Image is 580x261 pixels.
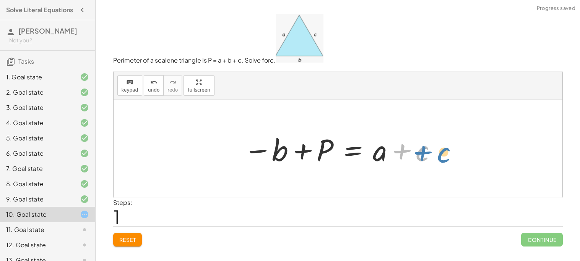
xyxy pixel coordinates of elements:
button: Reset [113,233,142,246]
div: 10. Goal state [6,210,68,219]
button: undoundo [144,75,164,96]
span: fullscreen [188,87,210,93]
i: Task not started. [80,240,89,250]
div: 1. Goal state [6,72,68,82]
i: Task finished and correct. [80,134,89,143]
img: afeffbb952db7913100f388ae6ea635789dfd4d74a26d593c5c2a1a48b57d3bf.png [276,14,323,63]
i: undo [150,78,158,87]
i: Task finished and correct. [80,72,89,82]
span: 1 [113,205,120,228]
label: Steps: [113,198,132,206]
div: Not you? [9,37,89,44]
i: Task finished and correct. [80,164,89,173]
i: Task finished and correct. [80,118,89,127]
div: 5. Goal state [6,134,68,143]
div: 9. Goal state [6,195,68,204]
div: 11. Goal state [6,225,68,234]
i: Task started. [80,210,89,219]
div: 2. Goal state [6,88,68,97]
span: redo [167,87,178,93]
span: undo [148,87,159,93]
span: Reset [119,236,136,243]
div: 3. Goal state [6,103,68,112]
i: redo [169,78,176,87]
span: Tasks [18,57,34,65]
i: Task finished and correct. [80,103,89,112]
em: c [270,56,274,64]
i: Task finished and correct. [80,179,89,188]
button: redoredo [163,75,182,96]
h4: Solve Literal Equations [6,5,73,14]
i: Task finished and correct. [80,195,89,204]
button: keyboardkeypad [117,75,143,96]
button: fullscreen [184,75,214,96]
i: Task not started. [80,225,89,234]
p: Perimeter of a scalene triangle is P = a + b + c. Solve for . [113,14,563,65]
i: Task finished and correct. [80,88,89,97]
div: 8. Goal state [6,179,68,188]
span: keypad [122,87,138,93]
span: [PERSON_NAME] [18,26,77,35]
span: Progress saved [537,5,575,12]
i: keyboard [126,78,133,87]
div: 6. Goal state [6,149,68,158]
i: Task finished and correct. [80,149,89,158]
div: 12. Goal state [6,240,68,250]
div: 7. Goal state [6,164,68,173]
div: 4. Goal state [6,118,68,127]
